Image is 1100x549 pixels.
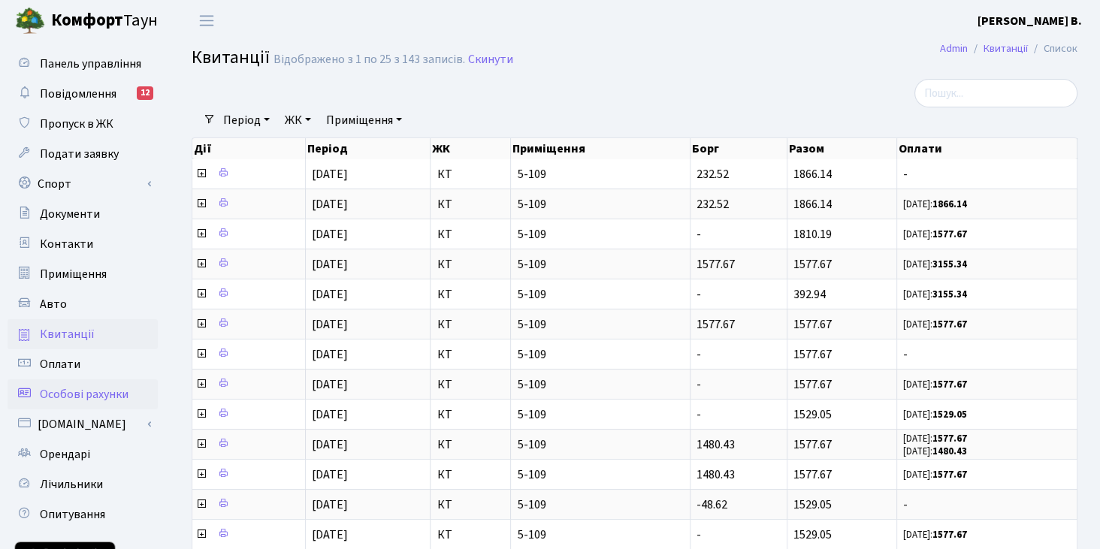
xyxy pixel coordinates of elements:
[8,169,158,199] a: Спорт
[8,259,158,289] a: Приміщення
[137,86,153,100] div: 12
[437,168,504,180] span: КТ
[40,146,119,162] span: Подати заявку
[697,526,701,543] span: -
[903,318,967,331] small: [DATE]:
[517,288,683,300] span: 5-109
[903,198,967,211] small: [DATE]:
[40,86,116,102] span: Повідомлення
[793,166,832,182] span: 1866.14
[793,406,832,423] span: 1529.05
[984,41,1028,56] a: Квитанції
[312,436,348,453] span: [DATE]
[932,318,967,331] b: 1577.67
[312,466,348,483] span: [DATE]
[697,166,729,182] span: 232.52
[40,476,103,493] span: Лічильники
[312,346,348,363] span: [DATE]
[8,379,158,409] a: Особові рахунки
[40,206,100,222] span: Документи
[437,499,504,511] span: КТ
[932,288,967,301] b: 3155.34
[697,286,701,303] span: -
[273,53,465,67] div: Відображено з 1 по 25 з 143 записів.
[697,316,735,333] span: 1577.67
[787,138,897,159] th: Разом
[517,469,683,481] span: 5-109
[793,226,832,243] span: 1810.19
[932,445,967,458] b: 1480.43
[903,348,1071,360] span: -
[691,138,787,159] th: Борг
[312,406,348,423] span: [DATE]
[793,466,832,483] span: 1577.67
[793,286,826,303] span: 392.94
[940,41,968,56] a: Admin
[697,226,701,243] span: -
[697,346,701,363] span: -
[312,256,348,273] span: [DATE]
[8,499,158,529] a: Опитування
[511,138,690,159] th: Приміщення
[978,12,1082,30] a: [PERSON_NAME] В.
[517,348,683,360] span: 5-109
[8,289,158,319] a: Авто
[437,529,504,541] span: КТ
[8,49,158,79] a: Панель управління
[932,378,967,391] b: 1577.67
[1028,41,1077,57] li: Список
[437,288,504,300] span: КТ
[40,386,128,403] span: Особові рахунки
[903,445,967,458] small: [DATE]:
[903,258,967,271] small: [DATE]:
[40,506,105,523] span: Опитування
[8,199,158,229] a: Документи
[437,379,504,391] span: КТ
[8,319,158,349] a: Квитанції
[903,288,967,301] small: [DATE]:
[437,469,504,481] span: КТ
[51,8,158,34] span: Таун
[978,13,1082,29] b: [PERSON_NAME] В.
[914,79,1077,107] input: Пошук...
[903,468,967,481] small: [DATE]:
[793,256,832,273] span: 1577.67
[437,348,504,360] span: КТ
[437,228,504,240] span: КТ
[192,44,270,71] span: Квитанції
[312,526,348,543] span: [DATE]
[517,198,683,210] span: 5-109
[437,258,504,270] span: КТ
[697,436,735,453] span: 1480.43
[437,318,504,330] span: КТ
[903,528,967,541] small: [DATE]:
[903,378,967,391] small: [DATE]:
[8,79,158,109] a: Повідомлення12
[517,318,683,330] span: 5-109
[8,109,158,139] a: Пропуск в ЖК
[517,499,683,511] span: 5-109
[192,138,306,159] th: Дії
[897,138,1077,159] th: Оплати
[312,166,348,182] span: [DATE]
[8,409,158,439] a: [DOMAIN_NAME]
[903,168,1071,180] span: -
[793,376,832,393] span: 1577.67
[517,258,683,270] span: 5-109
[697,196,729,213] span: 232.52
[8,139,158,169] a: Подати заявку
[437,409,504,421] span: КТ
[40,326,95,342] span: Квитанції
[312,316,348,333] span: [DATE]
[903,499,1071,511] span: -
[932,432,967,445] b: 1577.67
[40,446,90,463] span: Орендарі
[40,236,93,252] span: Контакти
[517,168,683,180] span: 5-109
[793,346,832,363] span: 1577.67
[697,466,735,483] span: 1480.43
[697,256,735,273] span: 1577.67
[932,408,967,421] b: 1529.05
[932,528,967,541] b: 1577.67
[793,526,832,543] span: 1529.05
